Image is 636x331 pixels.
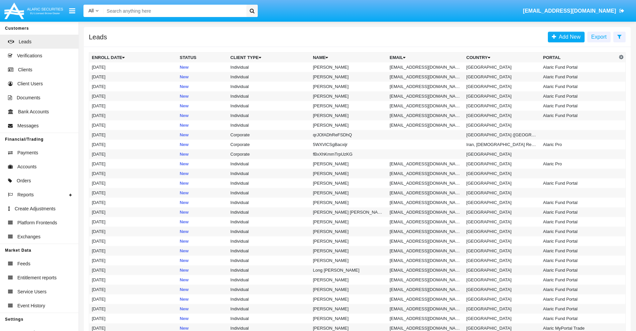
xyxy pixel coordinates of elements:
td: Individual [228,188,310,198]
td: [PERSON_NAME] [310,285,387,294]
td: [PERSON_NAME] [310,72,387,82]
td: Corporate [228,130,310,140]
td: Individual [228,236,310,246]
td: Alaric Fund Portal [541,265,617,275]
td: Individual [228,207,310,217]
td: [EMAIL_ADDRESS][DOMAIN_NAME] [387,169,464,178]
span: Feeds [17,260,30,267]
td: [DATE] [89,285,177,294]
td: [GEOGRAPHIC_DATA] [464,188,541,198]
td: New [177,62,228,72]
td: Individual [228,120,310,130]
td: Alaric Fund Portal [541,246,617,256]
td: [GEOGRAPHIC_DATA] [464,294,541,304]
span: Orders [17,177,31,184]
td: Individual [228,111,310,120]
td: [DATE] [89,217,177,227]
td: Alaric Fund Portal [541,62,617,72]
td: [PERSON_NAME] [PERSON_NAME] [310,207,387,217]
span: Create Adjustments [15,205,55,212]
td: New [177,236,228,246]
a: Add New [548,32,585,42]
td: fBxXhKmmTrpUzKG [310,149,387,159]
td: [DATE] [89,294,177,304]
td: [EMAIL_ADDRESS][DOMAIN_NAME] [387,285,464,294]
td: Individual [228,217,310,227]
td: [EMAIL_ADDRESS][DOMAIN_NAME] [387,246,464,256]
td: [EMAIL_ADDRESS][DOMAIN_NAME] [387,111,464,120]
td: [GEOGRAPHIC_DATA] [464,314,541,323]
td: New [177,285,228,294]
td: [GEOGRAPHIC_DATA] [464,227,541,236]
td: Individual [228,91,310,101]
td: [DATE] [89,82,177,91]
td: [DATE] [89,130,177,140]
td: [DATE] [89,178,177,188]
td: [EMAIL_ADDRESS][DOMAIN_NAME] [387,275,464,285]
td: Alaric Pro [541,159,617,169]
td: [DATE] [89,188,177,198]
td: [GEOGRAPHIC_DATA] [464,62,541,72]
td: Individual [228,62,310,72]
td: Iran, [DEMOGRAPHIC_DATA] Republic of [464,140,541,149]
td: [EMAIL_ADDRESS][DOMAIN_NAME] [387,91,464,101]
td: [EMAIL_ADDRESS][DOMAIN_NAME] [387,120,464,130]
td: Individual [228,159,310,169]
td: Alaric Fund Portal [541,304,617,314]
td: [PERSON_NAME] [310,314,387,323]
td: Alaric Fund Portal [541,217,617,227]
td: [DATE] [89,314,177,323]
td: [GEOGRAPHIC_DATA] ([GEOGRAPHIC_DATA]) [464,130,541,140]
input: Search [103,5,244,17]
th: Client Type [228,53,310,63]
td: Individual [228,304,310,314]
td: [EMAIL_ADDRESS][DOMAIN_NAME] [387,207,464,217]
td: New [177,265,228,275]
span: Add New [556,34,581,40]
td: Alaric Fund Portal [541,227,617,236]
h5: Leads [89,34,107,40]
span: Entitlement reports [17,274,57,281]
td: Alaric Fund Portal [541,275,617,285]
span: Accounts [17,163,37,170]
td: New [177,256,228,265]
td: [EMAIL_ADDRESS][DOMAIN_NAME] [387,256,464,265]
td: [DATE] [89,304,177,314]
td: Individual [228,285,310,294]
td: Long [PERSON_NAME] [310,265,387,275]
td: Individual [228,101,310,111]
td: [EMAIL_ADDRESS][DOMAIN_NAME] [387,294,464,304]
td: Alaric Fund Portal [541,82,617,91]
button: Export [587,32,611,42]
td: New [177,120,228,130]
span: [EMAIL_ADDRESS][DOMAIN_NAME] [523,8,616,14]
span: Verifications [17,52,42,59]
td: [EMAIL_ADDRESS][DOMAIN_NAME] [387,314,464,323]
td: Individual [228,198,310,207]
span: Exchanges [17,233,40,240]
td: [DATE] [89,120,177,130]
span: Leads [19,38,31,45]
td: Individual [228,265,310,275]
td: Alaric Fund Portal [541,101,617,111]
td: qrJOfADhReFSDhQ [310,130,387,140]
td: [DATE] [89,198,177,207]
td: [DATE] [89,246,177,256]
td: [EMAIL_ADDRESS][DOMAIN_NAME] [387,217,464,227]
td: [GEOGRAPHIC_DATA] [464,256,541,265]
td: Alaric Fund Portal [541,207,617,217]
span: Event History [17,302,45,309]
td: New [177,91,228,101]
a: All [83,7,103,14]
span: Messages [17,122,39,129]
td: Alaric Fund Portal [541,72,617,82]
td: [GEOGRAPHIC_DATA] [464,217,541,227]
td: Individual [228,72,310,82]
td: New [177,130,228,140]
td: [DATE] [89,72,177,82]
td: Individual [228,294,310,304]
td: [GEOGRAPHIC_DATA] [464,265,541,275]
td: [PERSON_NAME] [310,198,387,207]
span: Bank Accounts [18,108,49,115]
td: [PERSON_NAME] [310,217,387,227]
